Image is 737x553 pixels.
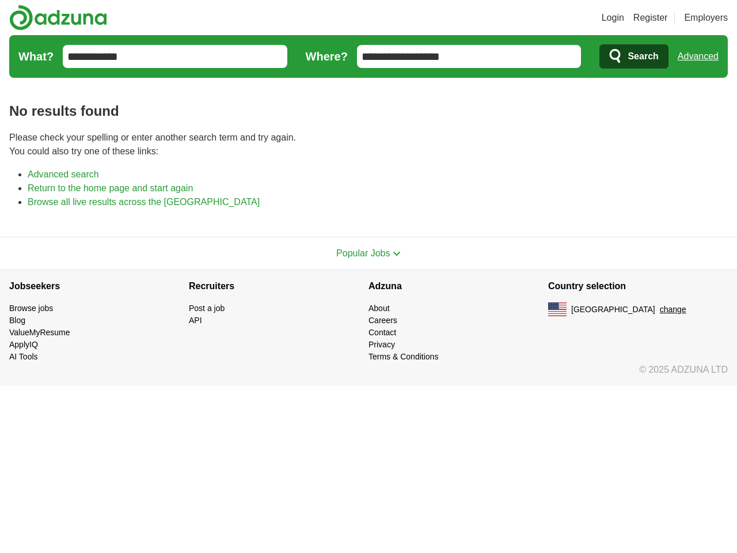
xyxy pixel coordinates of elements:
[548,302,567,316] img: US flag
[599,44,668,69] button: Search
[9,340,38,349] a: ApplyIQ
[9,328,70,337] a: ValueMyResume
[660,304,686,316] button: change
[368,304,390,313] a: About
[678,45,719,68] a: Advanced
[28,183,193,193] a: Return to the home page and start again
[28,169,99,179] a: Advanced search
[368,316,397,325] a: Careers
[548,270,728,302] h4: Country selection
[306,48,348,65] label: Where?
[368,352,438,361] a: Terms & Conditions
[28,197,260,207] a: Browse all live results across the [GEOGRAPHIC_DATA]
[393,251,401,256] img: toggle icon
[189,304,225,313] a: Post a job
[633,11,668,25] a: Register
[9,352,38,361] a: AI Tools
[9,5,107,31] img: Adzuna logo
[336,248,390,258] span: Popular Jobs
[9,304,53,313] a: Browse jobs
[9,316,25,325] a: Blog
[571,304,655,316] span: [GEOGRAPHIC_DATA]
[628,45,658,68] span: Search
[189,316,202,325] a: API
[9,101,728,122] h1: No results found
[9,131,728,158] p: Please check your spelling or enter another search term and try again. You could also try one of ...
[602,11,624,25] a: Login
[368,340,395,349] a: Privacy
[18,48,54,65] label: What?
[368,328,396,337] a: Contact
[684,11,728,25] a: Employers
